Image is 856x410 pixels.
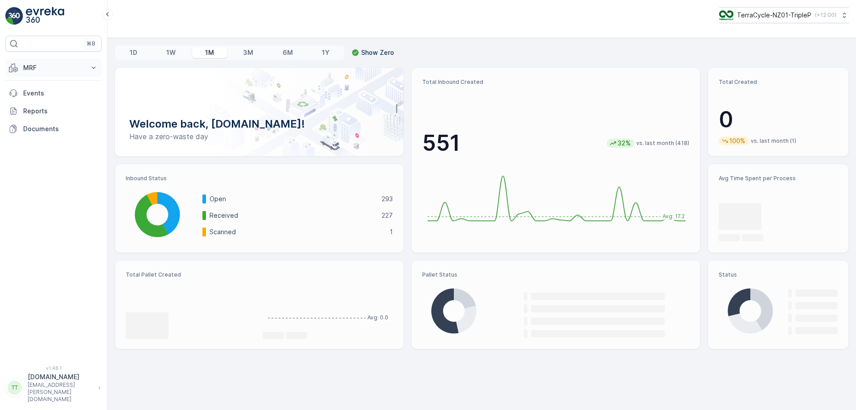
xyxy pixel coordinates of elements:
[390,228,393,236] p: 1
[166,48,176,57] p: 1W
[5,120,102,138] a: Documents
[126,271,255,278] p: Total Pallet Created
[5,84,102,102] a: Events
[422,79,689,86] p: Total Inbound Created
[5,102,102,120] a: Reports
[86,40,95,47] p: ⌘B
[210,195,376,203] p: Open
[422,130,460,157] p: 551
[28,381,94,403] p: [EMAIL_ADDRESS][PERSON_NAME][DOMAIN_NAME]
[737,11,811,20] p: TerraCycle-NZ01-TripleP
[719,106,838,133] p: 0
[283,48,293,57] p: 6M
[5,373,102,403] button: TT[DOMAIN_NAME][EMAIL_ADDRESS][PERSON_NAME][DOMAIN_NAME]
[210,228,384,236] p: Scanned
[126,175,393,182] p: Inbound Status
[422,271,689,278] p: Pallet Status
[5,59,102,77] button: MRF
[322,48,329,57] p: 1Y
[617,139,632,148] p: 32%
[719,175,838,182] p: Avg Time Spent per Process
[5,7,23,25] img: logo
[23,124,98,133] p: Documents
[636,140,689,147] p: vs. last month (418)
[23,63,84,72] p: MRF
[129,131,389,142] p: Have a zero-waste day
[382,211,393,220] p: 227
[129,117,389,131] p: Welcome back, [DOMAIN_NAME]!
[8,381,22,395] div: TT
[5,365,102,371] span: v 1.48.1
[719,79,838,86] p: Total Created
[28,373,94,381] p: [DOMAIN_NAME]
[382,195,393,203] p: 293
[26,7,64,25] img: logo_light-DOdMpM7g.png
[23,89,98,98] p: Events
[361,48,394,57] p: Show Zero
[719,10,733,20] img: TC_7kpGtVS.png
[751,137,796,145] p: vs. last month (1)
[243,48,253,57] p: 3M
[205,48,214,57] p: 1M
[815,12,836,19] p: ( +12:00 )
[719,7,849,23] button: TerraCycle-NZ01-TripleP(+12:00)
[728,137,746,145] p: 100%
[23,107,98,116] p: Reports
[719,271,838,278] p: Status
[130,48,137,57] p: 1D
[210,211,376,220] p: Received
